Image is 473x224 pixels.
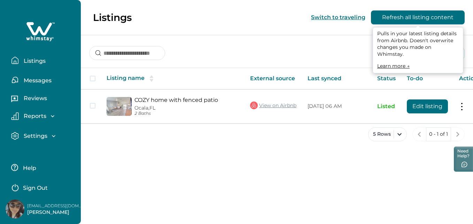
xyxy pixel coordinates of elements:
button: 5 Rows [368,127,407,141]
p: Listed [377,103,396,110]
button: Switch to traveling [311,14,365,21]
button: Sign Out [11,180,73,194]
p: Settings [22,133,47,140]
button: sorting [145,75,158,82]
p: Ocala, FL [134,105,239,111]
th: Last synced [302,68,372,89]
p: Listings [22,58,46,65]
img: propertyImage_COZY home with fenced patio [107,97,132,116]
th: External source [245,68,302,89]
p: [DATE] 06 AM [308,103,366,110]
p: Reports [22,113,46,120]
button: Listings [11,53,75,67]
th: Listing name [101,68,245,89]
p: 2 Baths [134,111,239,116]
button: Edit listing [407,99,448,113]
button: next page [451,127,465,141]
a: View on Airbnb [250,101,296,110]
p: [EMAIL_ADDRESS][DOMAIN_NAME] [27,202,83,209]
p: 0 - 1 of 1 [429,131,448,138]
button: Refresh all listing content [371,10,465,24]
button: Reports [11,112,75,120]
button: Reviews [11,92,75,106]
a: Learn more → [377,63,410,69]
p: [PERSON_NAME] [27,209,83,216]
p: Pulls in your latest listing details from Airbnb. Doesn't overwrite changes you made on Whimstay. [377,30,459,58]
p: Help [21,165,36,172]
button: Settings [11,132,75,140]
th: Status [372,68,401,89]
button: previous page [412,127,426,141]
p: Reviews [22,95,47,102]
img: Whimstay Host [6,200,24,218]
a: COZY home with fenced patio [134,97,239,103]
p: Messages [22,77,52,84]
button: Messages [11,73,75,87]
button: Help [11,160,73,174]
button: 0 - 1 of 1 [426,127,451,141]
p: Sign Out [23,185,48,192]
p: Listings [93,12,132,23]
th: To-do [401,68,453,89]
